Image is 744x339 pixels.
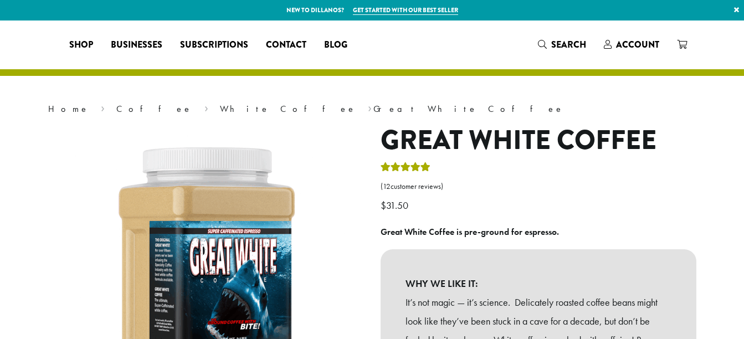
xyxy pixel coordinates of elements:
span: Contact [266,38,306,52]
span: 12 [383,182,391,191]
a: White Coffee [220,103,356,115]
span: Account [616,38,659,51]
span: $ [381,199,386,212]
div: Rated 5.00 out of 5 [381,161,430,177]
span: Shop [69,38,93,52]
h1: Great White Coffee [381,125,696,157]
a: Home [48,103,89,115]
b: Great White Coffee is pre-ground for espresso. [381,226,559,238]
span: Blog [324,38,347,52]
a: Shop [60,36,102,54]
span: › [204,99,208,116]
a: Search [529,35,595,54]
a: Coffee [116,103,192,115]
span: › [101,99,105,116]
span: Businesses [111,38,162,52]
a: (12customer reviews) [381,181,696,192]
span: › [368,99,372,116]
nav: Breadcrumb [48,102,696,116]
a: Get started with our best seller [353,6,458,15]
span: Subscriptions [180,38,248,52]
bdi: 31.50 [381,199,411,212]
b: WHY WE LIKE IT: [406,274,671,293]
span: Search [551,38,586,51]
